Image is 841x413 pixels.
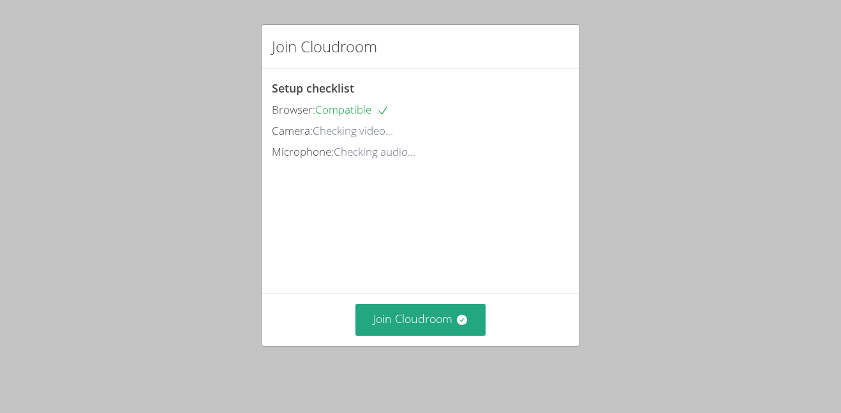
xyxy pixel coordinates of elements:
[272,80,354,96] span: Setup checklist
[272,123,313,138] span: Camera:
[355,304,486,335] button: Join Cloudroom
[272,35,377,58] h2: Join Cloudroom
[272,144,334,159] span: Microphone:
[272,102,315,117] span: Browser:
[313,123,393,138] span: Checking video...
[315,102,389,117] span: Compatible
[334,144,415,159] span: Checking audio...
